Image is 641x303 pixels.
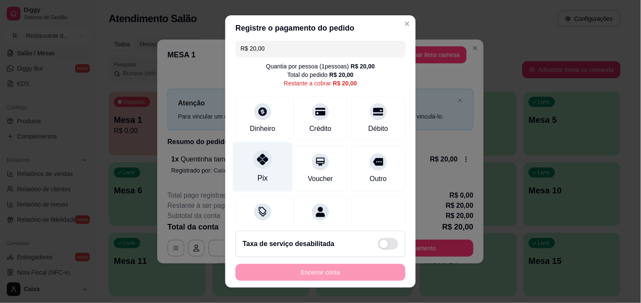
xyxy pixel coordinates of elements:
input: Ex.: hambúrguer de cordeiro [241,40,400,57]
div: R$ 20,00 [333,79,357,88]
header: Registre o pagamento do pedido [225,15,416,41]
div: Outro [370,174,387,184]
div: Pix [258,173,268,184]
div: Total do pedido [287,71,354,79]
button: Close [400,17,414,31]
h2: Taxa de serviço desabilitada [243,239,335,249]
div: Débito [369,124,388,134]
div: Voucher [308,174,333,184]
div: Dinheiro [250,124,275,134]
div: Restante a cobrar [284,79,357,88]
div: R$ 20,00 [329,71,354,79]
div: Quantia por pessoa ( 1 pessoas) [266,62,375,71]
div: Crédito [309,124,332,134]
div: R$ 20,00 [351,62,375,71]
